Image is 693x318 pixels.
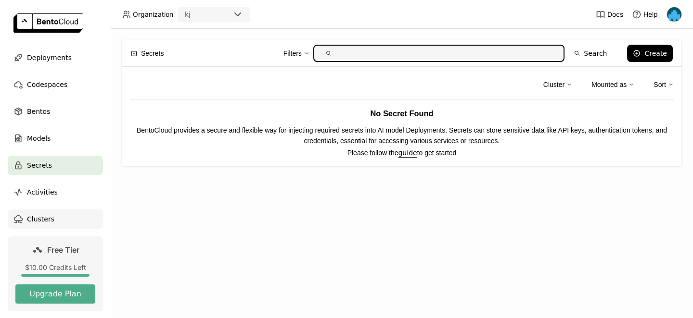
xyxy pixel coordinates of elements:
[654,79,666,90] div: Sort
[130,108,674,120] h3: No Secret Found
[8,102,103,121] a: Bentos
[47,245,79,255] span: Free Tier
[591,74,634,95] div: Mounted as
[27,79,67,90] span: Codespaces
[568,45,613,62] button: Search
[133,10,173,19] span: Organization
[667,7,681,22] img: Karan Karan
[654,74,674,95] div: Sort
[8,156,103,175] a: Secrets
[643,10,658,19] span: Help
[543,79,565,90] div: Cluster
[283,48,302,59] div: Filters
[27,52,72,63] span: Deployments
[13,13,83,33] img: logo
[627,45,673,62] button: Create
[27,159,52,171] span: Secrets
[27,213,54,225] span: Clusters
[15,284,95,304] button: Upgrade Plan
[283,43,309,63] div: Filters
[15,263,95,272] div: $10.00 Credits Left
[130,125,674,146] p: BentoCloud provides a secure and flexible way for injecting required secrets into AI model Deploy...
[543,74,572,95] div: Cluster
[27,186,58,198] span: Activities
[8,75,103,94] a: Codespaces
[8,183,103,202] a: Activities
[632,10,658,19] div: Help
[192,10,192,20] input: Selected kj.
[398,149,417,157] a: guide
[27,106,50,117] span: Bentos
[591,79,627,90] div: Mounted as
[130,147,674,158] p: Please follow the to get started
[607,10,623,19] span: Docs
[596,10,623,19] a: Docs
[8,129,103,148] a: Models
[644,49,667,57] div: Create
[8,209,103,229] a: Clusters
[27,133,51,144] span: Models
[141,48,164,59] span: Secrets
[8,48,103,67] a: Deployments
[185,10,191,19] div: kj
[8,236,103,311] a: Free Tier$10.00 Credits LeftUpgrade Plan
